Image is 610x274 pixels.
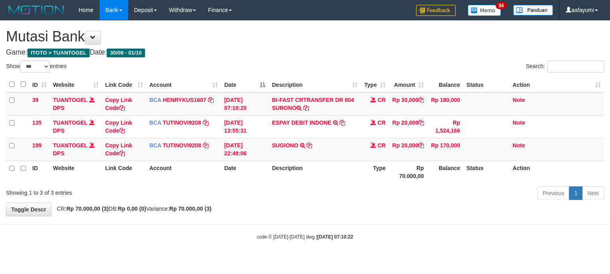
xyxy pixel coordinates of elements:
td: [DATE] 22:48:06 [221,138,269,160]
a: 1 [569,186,583,200]
a: Copy ESPAY DEBIT INDONE to clipboard [339,119,345,126]
th: Action [510,160,604,183]
td: Rp 170,000 [427,138,463,160]
span: 135 [32,119,41,126]
a: Note [513,97,525,103]
th: Link Code: activate to sort column ascending [102,77,146,92]
th: Description [269,160,361,183]
span: 34 [496,2,506,9]
td: [DATE] 07:10:20 [221,92,269,115]
td: Rp 20,000 [389,115,427,138]
img: MOTION_logo.png [6,4,67,16]
a: Note [513,142,525,149]
a: TUANTOGEL [53,97,88,103]
a: TUANTOGEL [53,142,88,149]
span: BCA [149,119,161,126]
span: CR [378,142,386,149]
th: Description: activate to sort column ascending [269,77,361,92]
strong: [DATE] 07:10:22 [317,234,353,240]
label: Search: [526,61,604,72]
th: Account: activate to sort column ascending [146,77,221,92]
span: 39 [32,97,39,103]
th: Account [146,160,221,183]
a: Copy Rp 20,000 to clipboard [418,119,424,126]
td: DPS [50,92,102,115]
strong: Rp 70.000,00 (3) [169,205,212,212]
th: Status [463,160,510,183]
th: Website: activate to sort column ascending [50,77,102,92]
h1: Mutasi Bank [6,29,604,45]
span: CR [378,97,386,103]
span: CR [378,119,386,126]
th: Type: activate to sort column ascending [361,77,389,92]
th: Link Code [102,160,146,183]
th: Balance [427,160,463,183]
a: Copy Rp 20,000 to clipboard [418,142,424,149]
a: ESPAY DEBIT INDONE [272,119,331,126]
td: Rp 20,000 [389,138,427,160]
a: Copy Rp 30,000 to clipboard [418,97,424,103]
input: Search: [547,61,604,72]
a: HENRYKUS1607 [163,97,206,103]
a: Previous [537,186,569,200]
div: Showing 1 to 3 of 3 entries [6,186,248,197]
th: Date [221,160,269,183]
th: Rp 70.000,00 [389,160,427,183]
a: SUGIONO [272,142,298,149]
a: TUTINOVI9208 [163,142,201,149]
span: BCA [149,97,161,103]
a: Copy Link Code [105,119,132,134]
a: Copy TUTINOVI9208 to clipboard [203,142,208,149]
span: ITOTO > TUANTOGEL [27,49,90,57]
th: ID: activate to sort column ascending [29,77,50,92]
a: Copy TUTINOVI9208 to clipboard [203,119,208,126]
a: Copy BI-FAST CRTRANSFER DR 804 SURONO to clipboard [303,105,309,111]
select: Showentries [20,61,50,72]
small: code © [DATE]-[DATE] dwg | [257,234,353,240]
img: Feedback.jpg [416,5,456,16]
img: panduan.png [513,5,553,16]
h4: Game: Date: [6,49,604,57]
td: DPS [50,115,102,138]
a: Copy HENRYKUS1607 to clipboard [208,97,214,103]
a: TUTINOVI9208 [163,119,201,126]
span: 199 [32,142,41,149]
span: 30/09 - 01/10 [107,49,145,57]
th: ID [29,160,50,183]
th: Status [463,77,510,92]
a: Toggle Descr [6,203,51,216]
a: Copy Link Code [105,97,132,111]
td: Rp 180,000 [427,92,463,115]
img: Button%20Memo.svg [468,5,501,16]
th: Type [361,160,389,183]
td: Rp 1,524,166 [427,115,463,138]
strong: Rp 0,00 (0) [118,205,146,212]
span: CR: DB: Variance: [53,205,212,212]
span: BCA [149,142,161,149]
a: Next [582,186,604,200]
a: Note [513,119,525,126]
th: Amount: activate to sort column ascending [389,77,427,92]
a: Copy Link Code [105,142,132,157]
td: [DATE] 13:55:31 [221,115,269,138]
th: Website [50,160,102,183]
th: Action: activate to sort column ascending [510,77,604,92]
a: TUANTOGEL [53,119,88,126]
strong: Rp 70.000,00 (3) [67,205,109,212]
td: DPS [50,138,102,160]
td: Rp 30,000 [389,92,427,115]
a: Copy SUGIONO to clipboard [306,142,312,149]
label: Show entries [6,61,67,72]
th: Balance [427,77,463,92]
th: Date: activate to sort column descending [221,77,269,92]
td: BI-FAST CRTRANSFER DR 804 SURONO [269,92,361,115]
